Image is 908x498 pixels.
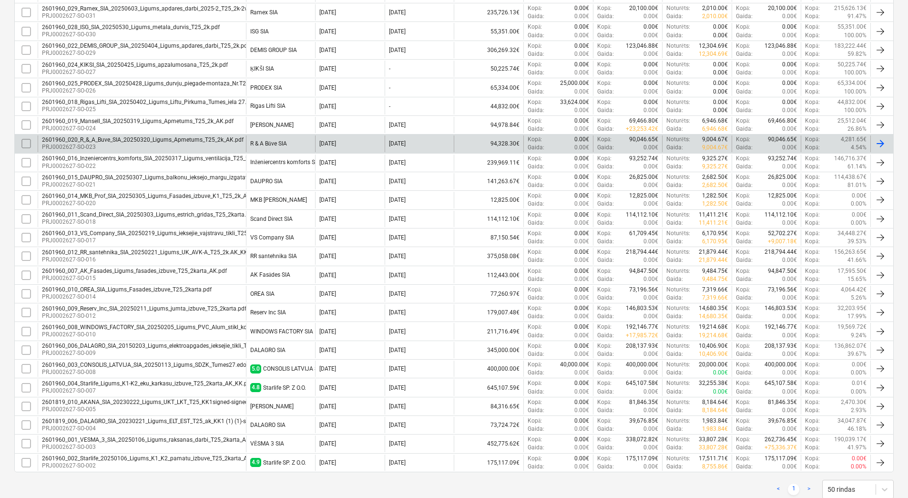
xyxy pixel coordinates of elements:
p: 93,252.74€ [768,155,797,163]
p: Kopā : [805,125,819,133]
p: 0.00€ [643,106,658,114]
p: Gaida : [666,125,683,133]
div: ISG SIA [250,28,269,35]
p: Kopā : [528,192,542,200]
div: - [389,103,390,110]
p: Noturēts : [666,155,690,163]
p: Kopā : [528,79,542,87]
p: Gaida : [736,12,753,21]
p: Kopā : [528,23,542,31]
p: Kopā : [597,42,612,50]
div: 112,443.00€ [454,267,523,283]
p: Noturēts : [666,173,690,181]
p: Gaida : [528,31,544,40]
p: 0.00€ [643,50,658,58]
p: 0.00€ [574,4,589,12]
div: 2601960_029_Ramex_SIA_20250603_Ligums_apdares_darbi_2025-2_T25_2k-2vers.pdf [42,5,265,12]
p: Gaida : [736,88,753,96]
p: PRJ0002627-SO-024 [42,124,234,133]
p: Gaida : [597,125,614,133]
div: 179,007.48€ [454,304,523,321]
p: Gaida : [736,144,753,152]
p: 123,046.88€ [626,42,658,50]
div: [DATE] [389,9,406,16]
div: 2601960_018_Rigas_Lifti_SIA_20250402_Ligums_Liftu_Pirkuma_Tumes_iela 27.pdf [42,99,255,105]
p: 0.00€ [574,192,589,200]
div: [DATE] [389,178,406,185]
p: Gaida : [736,69,753,77]
div: 114,112.10€ [454,211,523,227]
div: 645,107.59€ [454,379,523,395]
p: Kopā : [597,173,612,181]
p: 0.00€ [574,163,589,171]
p: 2,010.00€ [702,4,728,12]
p: Gaida : [597,12,614,21]
p: 0.00€ [782,69,797,77]
div: 175,117.09€ [454,455,523,471]
div: - [389,84,390,91]
div: DEMIS GROUP SIA [250,47,297,53]
div: Mansell SIA [250,122,294,128]
p: 0.00€ [782,50,797,58]
p: Noturēts : [666,192,690,200]
p: 0.00€ [713,23,728,31]
div: 73,724.72€ [454,417,523,433]
p: 0.00€ [713,61,728,69]
p: Gaida : [736,181,753,189]
div: [DATE] [319,122,336,128]
p: + 23,253.42€ [626,125,658,133]
div: Inženiercentrs komforts SIA [250,159,320,166]
p: Gaida : [528,144,544,152]
p: 0.00€ [574,135,589,144]
p: Noturēts : [666,4,690,12]
p: Kopā : [597,61,612,69]
p: 1,282.50€ [702,200,728,208]
p: PRJ0002627-SO-031 [42,12,265,20]
p: Gaida : [528,69,544,77]
p: Kopā : [805,106,819,114]
p: 0.00€ [852,192,867,200]
p: 59.82% [847,50,867,58]
p: Noturēts : [666,135,690,144]
p: Kopā : [805,88,819,96]
p: 0.00€ [574,181,589,189]
p: PRJ0002627-SO-027 [42,68,228,76]
p: Gaida : [528,125,544,133]
p: PRJ0002627-SO-021 [42,181,296,189]
p: Kopā : [805,79,819,87]
p: 33,624.00€ [560,98,589,106]
p: 90,046.65€ [768,135,797,144]
p: Kopā : [528,173,542,181]
p: 0.00€ [574,61,589,69]
div: DAUPRO SIA [250,178,283,185]
p: Gaida : [666,106,683,114]
p: 12,825.00€ [629,192,658,200]
p: 0.00€ [574,155,589,163]
p: 9,325.27€ [702,163,728,171]
div: 84,316.65€ [454,398,523,415]
p: 90,046.65€ [629,135,658,144]
p: 2,682.50€ [702,181,728,189]
div: 2601960_015_DAUPRO_SIA_20250307_Ligums_balkonu_ieksejo_margu_izgatavos_T25_2karta.pdf [42,174,296,181]
p: 65,334.00€ [837,79,867,87]
p: Kopā : [805,192,819,200]
p: 0.00€ [574,88,589,96]
p: Kopā : [736,79,750,87]
div: - [389,65,390,72]
p: Kopā : [736,155,750,163]
p: 0.00€ [574,12,589,21]
p: Kopā : [805,144,819,152]
p: 0.00€ [782,163,797,171]
p: 4,281.65€ [841,135,867,144]
p: Kopā : [597,23,612,31]
div: 94,978.84€ [454,117,523,133]
p: Kopā : [805,173,819,181]
p: PRJ0002627-SO-020 [42,199,261,207]
p: 69,466.80€ [768,117,797,125]
p: Kopā : [805,31,819,40]
p: Noturēts : [666,42,690,50]
p: Gaida : [597,88,614,96]
p: 0.00€ [574,144,589,152]
p: 50,225.74€ [837,61,867,69]
div: PRODEX SIA [250,84,282,91]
